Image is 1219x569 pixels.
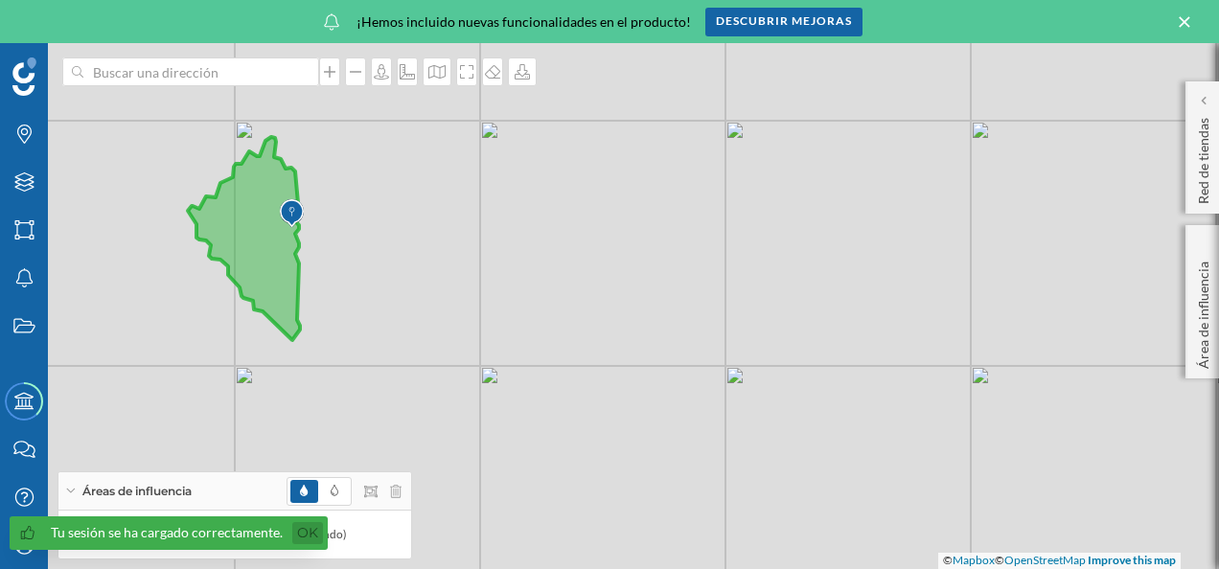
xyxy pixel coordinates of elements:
[1194,254,1213,369] p: Área de influencia
[356,12,691,32] span: ¡Hemos incluido nuevas funcionalidades en el producto!
[12,57,36,96] img: Geoblink Logo
[1194,110,1213,204] p: Red de tiendas
[38,13,106,31] span: Soporte
[51,523,283,542] div: Tu sesión se ha cargado correctamente.
[1004,553,1086,567] a: OpenStreetMap
[280,194,304,233] img: Marker
[1088,553,1176,567] a: Improve this map
[953,553,995,567] a: Mapbox
[292,522,323,544] a: Ok
[938,553,1181,569] div: © ©
[82,483,192,500] span: Áreas de influencia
